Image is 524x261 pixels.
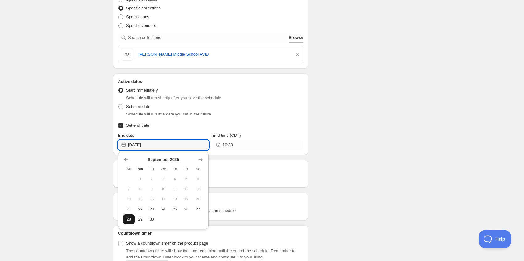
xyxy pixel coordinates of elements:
span: 25 [172,207,178,212]
input: Search collections [128,33,287,43]
button: Saturday September 20 2025 [192,194,204,204]
th: Monday [135,164,146,174]
span: 5 [183,177,190,182]
th: Tuesday [146,164,158,174]
span: 28 [126,217,132,222]
button: Tuesday September 23 2025 [146,204,158,214]
span: Specific vendors [126,23,156,28]
h2: Active dates [118,78,303,85]
span: 2 [149,177,155,182]
button: Wednesday September 24 2025 [158,204,169,214]
span: 18 [172,197,178,202]
button: Saturday September 13 2025 [192,184,204,194]
button: Sunday September 28 2025 [123,214,135,224]
span: 29 [137,217,144,222]
button: Tuesday September 2 2025 [146,174,158,184]
button: Thursday September 18 2025 [169,194,181,204]
span: 15 [137,197,144,202]
button: Wednesday September 17 2025 [158,194,169,204]
span: 11 [172,187,178,192]
button: Show next month, October 2025 [196,155,205,164]
span: Specific collections [126,6,161,10]
span: 19 [183,197,190,202]
p: The countdown timer will show the time remaining until the end of the schedule. Remember to add t... [126,248,303,260]
button: Saturday September 6 2025 [192,174,204,184]
span: 17 [160,197,167,202]
h2: Repeating [118,165,303,171]
span: Mo [137,167,144,172]
span: 16 [149,197,155,202]
span: Start immediately [126,88,158,93]
button: Sunday September 7 2025 [123,184,135,194]
span: 14 [126,197,132,202]
button: Monday September 29 2025 [135,214,146,224]
span: Specific tags [126,14,149,19]
span: 20 [195,197,201,202]
span: 23 [149,207,155,212]
button: Thursday September 4 2025 [169,174,181,184]
button: Wednesday September 3 2025 [158,174,169,184]
button: Sunday September 21 2025 [123,204,135,214]
span: Tu [149,167,155,172]
span: 12 [183,187,190,192]
span: 27 [195,207,201,212]
span: Su [126,167,132,172]
button: Friday September 5 2025 [181,174,192,184]
span: Schedule will run shortly after you save the schedule [126,95,221,100]
button: Sunday September 14 2025 [123,194,135,204]
a: [PERSON_NAME] Middle School AVID [138,51,289,57]
span: 13 [195,187,201,192]
button: Monday September 1 2025 [135,174,146,184]
span: We [160,167,167,172]
span: 8 [137,187,144,192]
button: Tuesday September 30 2025 [146,214,158,224]
h2: Countdown timer [118,230,303,237]
th: Friday [181,164,192,174]
span: Fr [183,167,190,172]
th: Saturday [192,164,204,174]
span: Schedule will run at a date you set in the future [126,112,211,116]
span: 10 [160,187,167,192]
span: Sa [195,167,201,172]
span: Show a countdown timer on the product page [126,241,208,246]
span: 26 [183,207,190,212]
span: Browse [289,35,303,41]
span: 1 [137,177,144,182]
span: 7 [126,187,132,192]
button: Thursday September 25 2025 [169,204,181,214]
button: Monday September 15 2025 [135,194,146,204]
button: Friday September 26 2025 [181,204,192,214]
span: 30 [149,217,155,222]
span: Set start date [126,104,150,109]
span: 6 [195,177,201,182]
button: Wednesday September 10 2025 [158,184,169,194]
iframe: Toggle Customer Support [479,230,511,248]
button: Tuesday September 16 2025 [146,194,158,204]
span: Th [172,167,178,172]
button: Friday September 12 2025 [181,184,192,194]
th: Sunday [123,164,135,174]
button: Thursday September 11 2025 [169,184,181,194]
span: 4 [172,177,178,182]
span: Set end date [126,123,149,128]
button: Show previous month, August 2025 [122,155,131,164]
span: 24 [160,207,167,212]
span: 3 [160,177,167,182]
button: Today Monday September 22 2025 [135,204,146,214]
button: Friday September 19 2025 [181,194,192,204]
th: Wednesday [158,164,169,174]
h2: Tags [118,198,303,204]
button: Tuesday September 9 2025 [146,184,158,194]
span: 22 [137,207,144,212]
span: 9 [149,187,155,192]
button: Monday September 8 2025 [135,184,146,194]
th: Thursday [169,164,181,174]
span: End date [118,133,134,138]
button: Saturday September 27 2025 [192,204,204,214]
span: 21 [126,207,132,212]
span: End time (CDT) [212,133,241,138]
button: Browse [289,33,303,43]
